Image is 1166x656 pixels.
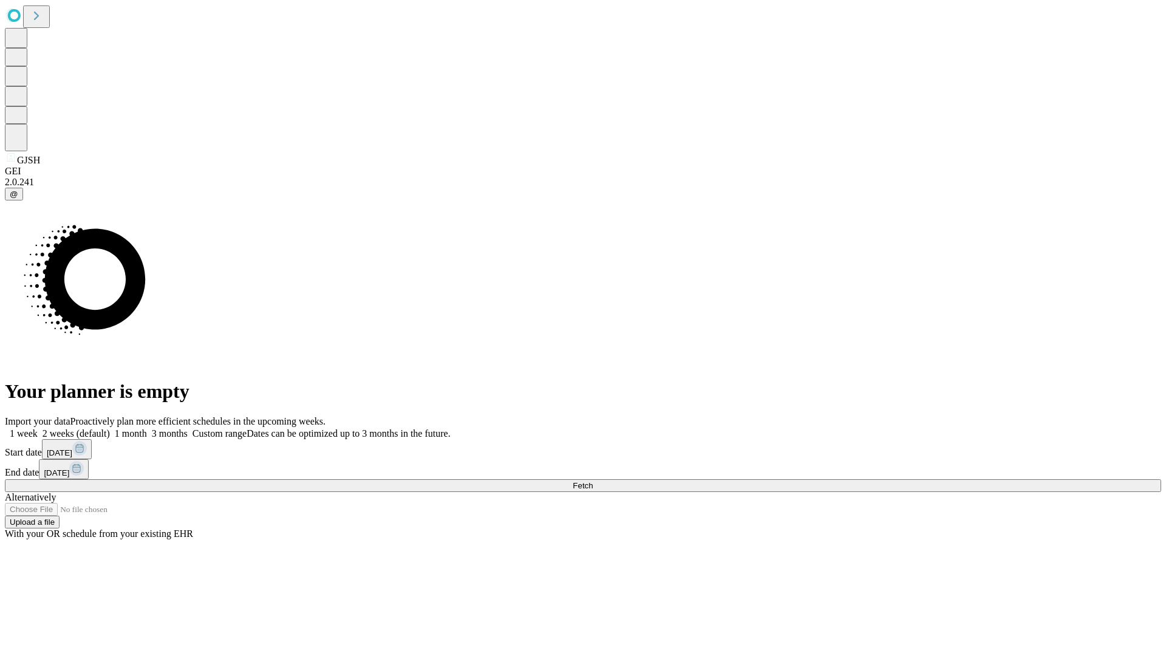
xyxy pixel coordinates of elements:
span: Import your data [5,416,70,426]
span: GJSH [17,155,40,165]
button: Fetch [5,479,1161,492]
h1: Your planner is empty [5,380,1161,403]
div: Start date [5,439,1161,459]
button: Upload a file [5,516,60,528]
span: [DATE] [44,468,69,477]
span: 2 weeks (default) [43,428,110,439]
span: Custom range [193,428,247,439]
span: With your OR schedule from your existing EHR [5,528,193,539]
span: 1 week [10,428,38,439]
button: [DATE] [42,439,92,459]
span: Dates can be optimized up to 3 months in the future. [247,428,450,439]
span: 1 month [115,428,147,439]
div: 2.0.241 [5,177,1161,188]
div: End date [5,459,1161,479]
span: Proactively plan more efficient schedules in the upcoming weeks. [70,416,326,426]
span: [DATE] [47,448,72,457]
span: Alternatively [5,492,56,502]
span: Fetch [573,481,593,490]
button: @ [5,188,23,200]
button: [DATE] [39,459,89,479]
span: 3 months [152,428,188,439]
span: @ [10,190,18,199]
div: GEI [5,166,1161,177]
